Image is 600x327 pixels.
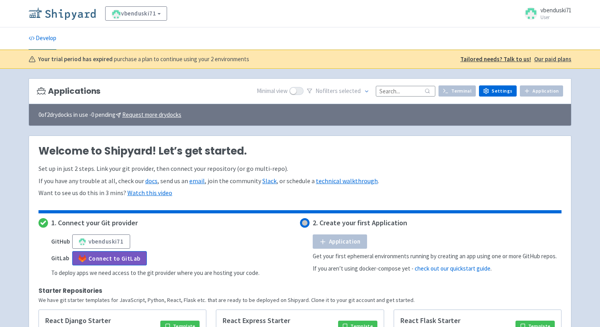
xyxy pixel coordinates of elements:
[38,296,562,305] p: We have git starter templates for JavaScript, Python, React, Flask etc. that are ready to be depl...
[223,316,333,325] h5: React Express Starter
[51,238,70,245] b: GitHub
[316,177,378,185] a: technical walkthrough
[520,7,571,20] a: vbenduski71 User
[540,6,571,14] span: vbenduski71
[38,145,562,157] h2: Welcome to Shipyard! Let’s get started.
[415,265,490,272] a: check out our quickstart guide
[520,85,563,97] a: Application
[45,316,156,325] h5: React Django Starter
[189,177,205,185] a: email
[38,164,562,173] p: Set up in just 2 steps. Link your git provider, then connect your repository (or go multi-repo).
[534,55,571,64] a: Our paid plans
[122,111,181,118] u: Request more drydocks
[29,7,96,20] img: Shipyard logo
[257,87,288,96] span: Minimal view
[29,27,56,50] a: Develop
[313,219,407,227] h4: 2. Create your first Application
[37,87,100,96] h3: Applications
[114,55,249,64] span: purchase a plan to continue using your 2 environments
[313,264,492,273] p: If you aren’t using docker-compose yet - .
[339,87,361,95] span: selected
[51,269,260,278] p: To deploy apps we need access to the git provider where you are hosting your code.
[51,254,69,262] b: GitLab
[479,85,517,97] a: Settings
[38,55,113,64] b: Your trial period has expired
[315,87,361,96] span: No filter s
[262,177,277,185] a: Slack
[460,55,531,63] u: Tailored needs? Talk to us!
[313,234,367,249] a: Application
[72,234,130,249] button: vbenduski71
[72,251,147,265] a: Connect to GitLab
[38,176,562,186] p: If you have any trouble at all, check our , send us an , join the community , or schedule a .
[376,86,435,97] input: Search...
[38,188,562,197] p: Want to see us do this in 3 mins?
[105,6,167,21] a: vbenduski71
[51,219,138,227] h4: 1. Connect your Git provider
[38,287,562,294] h2: Starter Repositories
[38,110,181,120] span: 0 of 2 drydocks in use - 0 pending
[438,85,476,97] a: Terminal
[400,316,511,325] h5: React Flask Starter
[540,15,571,20] small: User
[145,177,158,185] a: docs
[313,252,557,261] p: Get your first ephemeral environments running by creating an app using one or more GitHub repos.
[534,55,571,63] u: Our paid plans
[127,189,172,197] a: Watch this video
